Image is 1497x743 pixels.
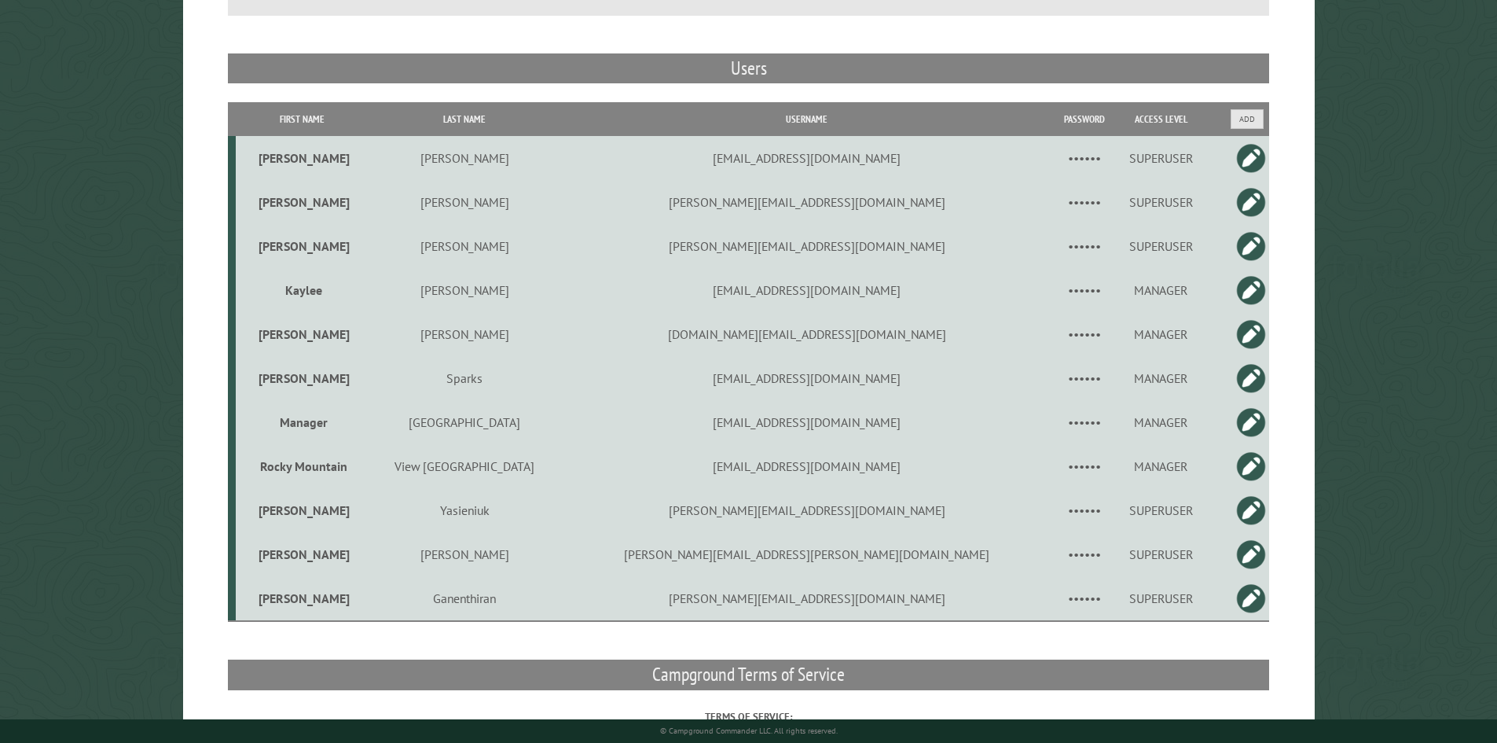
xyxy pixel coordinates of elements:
[236,180,369,224] td: [PERSON_NAME]
[561,180,1053,224] td: [PERSON_NAME][EMAIL_ADDRESS][DOMAIN_NAME]
[228,53,1270,83] h2: Users
[236,312,369,356] td: [PERSON_NAME]
[369,444,561,488] td: View [GEOGRAPHIC_DATA]
[1053,180,1115,224] td: ••••••
[228,709,1270,724] label: Terms of service:
[561,356,1053,400] td: [EMAIL_ADDRESS][DOMAIN_NAME]
[1053,102,1115,136] th: Password
[236,532,369,576] td: [PERSON_NAME]
[561,312,1053,356] td: [DOMAIN_NAME][EMAIL_ADDRESS][DOMAIN_NAME]
[1117,502,1204,518] div: SUPERUSER
[1117,414,1204,430] div: MANAGER
[1053,356,1115,400] td: ••••••
[236,224,369,268] td: [PERSON_NAME]
[236,488,369,532] td: [PERSON_NAME]
[1117,370,1204,386] div: MANAGER
[236,136,369,180] td: [PERSON_NAME]
[369,102,561,136] th: Last Name
[1053,576,1115,621] td: ••••••
[1117,282,1204,298] div: MANAGER
[369,180,561,224] td: [PERSON_NAME]
[236,400,369,444] td: Manager
[369,576,561,621] td: Ganenthiran
[1053,268,1115,312] td: ••••••
[1115,102,1206,136] th: Access Level
[369,356,561,400] td: Sparks
[236,576,369,621] td: [PERSON_NAME]
[660,726,838,736] small: © Campground Commander LLC. All rights reserved.
[1053,136,1115,180] td: ••••••
[1053,312,1115,356] td: ••••••
[1053,488,1115,532] td: ••••••
[1117,150,1204,166] div: SUPERUSER
[369,400,561,444] td: [GEOGRAPHIC_DATA]
[369,488,561,532] td: Yasieniuk
[561,488,1053,532] td: [PERSON_NAME][EMAIL_ADDRESS][DOMAIN_NAME]
[561,532,1053,576] td: [PERSON_NAME][EMAIL_ADDRESS][PERSON_NAME][DOMAIN_NAME]
[1053,400,1115,444] td: ••••••
[1053,532,1115,576] td: ••••••
[1117,590,1204,606] div: SUPERUSER
[369,136,561,180] td: [PERSON_NAME]
[369,268,561,312] td: [PERSON_NAME]
[561,102,1053,136] th: Username
[561,444,1053,488] td: [EMAIL_ADDRESS][DOMAIN_NAME]
[236,444,369,488] td: Rocky Mountain
[1117,326,1204,342] div: MANAGER
[1117,194,1204,210] div: SUPERUSER
[1117,238,1204,254] div: SUPERUSER
[228,660,1270,690] h2: Campground Terms of Service
[561,268,1053,312] td: [EMAIL_ADDRESS][DOMAIN_NAME]
[561,576,1053,621] td: [PERSON_NAME][EMAIL_ADDRESS][DOMAIN_NAME]
[561,136,1053,180] td: [EMAIL_ADDRESS][DOMAIN_NAME]
[236,102,369,136] th: First Name
[369,312,561,356] td: [PERSON_NAME]
[1117,546,1204,562] div: SUPERUSER
[1117,458,1204,474] div: MANAGER
[369,224,561,268] td: [PERSON_NAME]
[369,532,561,576] td: [PERSON_NAME]
[561,224,1053,268] td: [PERSON_NAME][EMAIL_ADDRESS][DOMAIN_NAME]
[1053,224,1115,268] td: ••••••
[236,356,369,400] td: [PERSON_NAME]
[1053,444,1115,488] td: ••••••
[236,268,369,312] td: Kaylee
[1231,109,1264,129] button: Add
[561,400,1053,444] td: [EMAIL_ADDRESS][DOMAIN_NAME]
